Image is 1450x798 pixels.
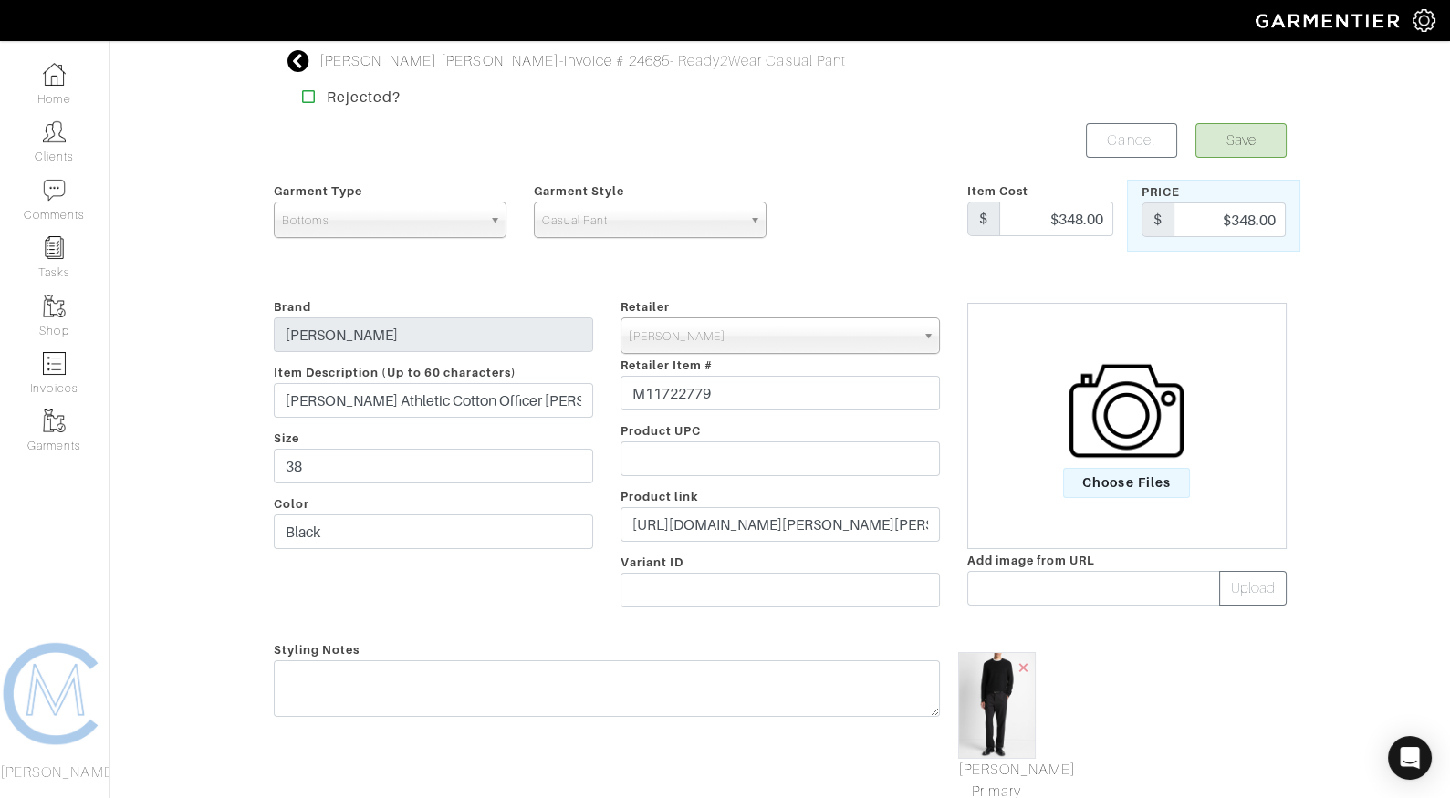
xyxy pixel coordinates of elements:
span: Color [274,497,309,511]
img: garments-icon-b7da505a4dc4fd61783c78ac3ca0ef83fa9d6f193b1c9dc38574b1d14d53ca28.png [43,295,66,317]
img: orders-icon-0abe47150d42831381b5fb84f609e132dff9fe21cb692f30cb5eec754e2cba89.png [43,352,66,375]
span: Brand [274,300,311,314]
img: garmentier-logo-header-white-b43fb05a5012e4ada735d5af1a66efaba907eab6374d6393d1fbf88cb4ef424d.png [1247,5,1413,36]
a: [PERSON_NAME] [PERSON_NAME] [319,53,559,69]
img: comment-icon-a0a6a9ef722e966f86d9cbdc48e553b5cf19dbc54f86b18d962a5391bc8f6eb6.png [43,179,66,202]
span: Variant ID [621,555,684,569]
img: reminder-icon-8004d30b9f0a5d33ae49ab947aed9ed385cf756f9e5892f1edd6e32f2345188e.png [43,236,66,259]
button: Save [1195,123,1287,158]
span: Styling Notes [274,637,360,663]
span: Add image from URL [967,554,1096,567]
button: Upload [1219,571,1287,606]
span: Item Cost [967,184,1028,198]
span: Choose Files [1063,468,1190,498]
div: Open Intercom Messenger [1388,736,1432,780]
span: × [1016,655,1030,679]
img: garments-icon-b7da505a4dc4fd61783c78ac3ca0ef83fa9d6f193b1c9dc38574b1d14d53ca28.png [43,409,66,432]
div: $ [967,202,1000,236]
img: clients-icon-6bae9207a08558b7cb47a8932f037763ab4055f8c8b6bfacd5dc20c3e0201464.png [43,120,66,143]
span: Product UPC [621,424,702,438]
a: Cancel [1086,123,1177,158]
img: camera-icon-fc4d3dba96d4bd47ec8a31cd2c90eca330c9151d3c012df1ec2579f4b5ff7bac.png [1069,354,1184,468]
span: Price [1142,185,1180,199]
span: Product link [621,490,699,503]
span: Casual Pant [542,202,742,239]
img: dashboard-icon-dbcd8f5a0b271acd01030246c82b418ddd0df26cd7fceb0bd07c9910d44c42f6.png [43,63,66,86]
span: Size [274,431,299,445]
span: Retailer [621,300,670,314]
span: Garment Type [274,184,363,198]
span: Item Description (Up to 60 characters) [274,366,517,379]
span: Garment Style [534,184,625,198]
img: gear-icon-white-bd11855cb880d31180b6d7d6211b90ccbf57a29d726f0c71d8c61bd08dd39cc2.png [1413,9,1435,32]
span: Retailer Item # [621,358,714,372]
img: Owen-Athletic-Cotton-Officer-Chino-001BLK.jpeg [958,652,1036,759]
a: Invoice # 24685 [564,53,670,69]
strong: Rejected? [327,88,401,106]
div: $ [1142,202,1174,237]
div: - - Ready2Wear Casual Pant [319,50,846,72]
span: Bottoms [282,202,482,239]
span: [PERSON_NAME] [629,318,915,355]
